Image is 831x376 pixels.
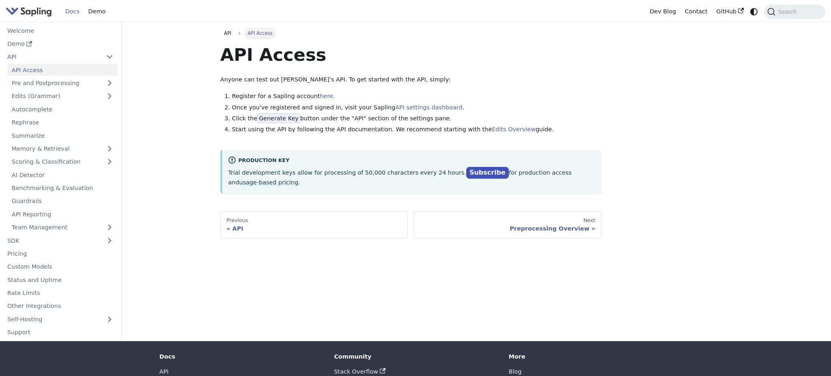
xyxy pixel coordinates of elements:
[228,156,596,166] div: Production Key
[712,5,748,18] a: GitHub
[7,77,118,89] a: Pre and Postprocessing
[3,313,118,325] a: Self-Hosting
[7,143,118,155] a: Memory & Retrieval
[3,274,118,286] a: Status and Uptime
[220,28,235,39] a: API
[3,51,101,63] a: API
[3,287,118,299] a: Rate Limits
[7,195,118,207] a: Guardrails
[228,167,596,188] p: Trial development keys allow for processing of 50,000 characters every 24 hours. for production a...
[509,353,672,360] div: More
[680,5,712,18] a: Contact
[226,217,402,224] div: Previous
[320,93,333,99] a: here
[232,125,602,135] li: Start using the API by following the API documentation. We recommend starting with the guide.
[244,28,276,39] span: API Access
[224,30,231,36] span: API
[257,113,300,123] span: Generate Key
[61,5,84,18] a: Docs
[232,92,602,101] li: Register for a Sapling account .
[7,208,118,220] a: API Reporting
[220,28,602,39] nav: Breadcrumbs
[7,103,118,115] a: Autocomplete
[414,211,602,239] a: NextPreprocessing Overview
[7,182,118,194] a: Benchmarking & Evaluation
[6,6,55,17] a: Sapling.aiSapling.ai
[220,44,602,66] h1: API Access
[84,5,110,18] a: Demo
[3,235,101,246] a: SDK
[3,248,118,260] a: Pricing
[7,64,118,76] a: API Access
[775,9,801,15] span: Search
[159,368,169,375] a: API
[334,368,385,375] a: Stack Overflow
[764,4,825,19] button: Search (Command+K)
[232,103,602,113] li: Once you've registered and signed in, visit your Sapling .
[645,5,680,18] a: Dev Blog
[3,327,118,338] a: Support
[220,211,408,239] a: PreviousAPI
[420,217,595,224] div: Next
[466,167,509,179] a: Subscribe
[159,353,323,360] div: Docs
[492,126,536,132] a: Edits Overview
[7,222,118,233] a: Team Management
[232,114,602,124] li: Click the button under the "API" section of the settings pane.
[748,6,760,17] button: Switch between dark and light mode (currently system mode)
[7,130,118,141] a: Summarize
[3,38,118,50] a: Demo
[226,225,402,232] div: API
[7,117,118,128] a: Rephrase
[334,353,497,360] div: Community
[101,235,118,246] button: Expand sidebar category 'SDK'
[239,179,298,186] a: usage-based pricing
[3,300,118,312] a: Other Integrations
[101,51,118,63] button: Collapse sidebar category 'API'
[509,368,522,375] a: Blog
[7,169,118,181] a: AI Detector
[3,25,118,36] a: Welcome
[420,225,595,232] div: Preprocessing Overview
[220,75,602,85] p: Anyone can test out [PERSON_NAME]'s API. To get started with the API, simply:
[220,211,602,239] nav: Docs pages
[395,104,462,111] a: API settings dashboard
[7,90,118,102] a: Edits (Grammar)
[3,261,118,273] a: Custom Models
[7,156,118,168] a: Scoring & Classification
[6,6,52,17] img: Sapling.ai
